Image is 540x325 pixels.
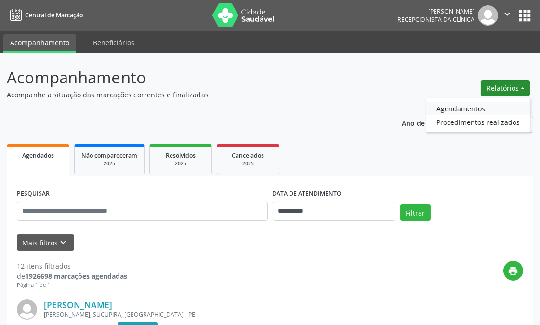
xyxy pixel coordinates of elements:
button:  [498,5,516,26]
p: Acompanhamento [7,66,375,90]
div: [PERSON_NAME] [397,7,474,15]
p: Acompanhe a situação das marcações correntes e finalizadas [7,90,375,100]
button: Mais filtroskeyboard_arrow_down [17,234,74,251]
div: 2025 [224,160,272,167]
a: Beneficiários [86,34,141,51]
span: Central de Marcação [25,11,83,19]
div: 2025 [81,160,137,167]
label: DATA DE ATENDIMENTO [273,187,342,202]
p: Ano de acompanhamento [402,117,487,129]
a: Central de Marcação [7,7,83,23]
a: Procedimentos realizados [426,115,530,129]
i:  [502,9,513,19]
span: Resolvidos [166,151,196,160]
a: [PERSON_NAME] [44,299,112,310]
span: Cancelados [232,151,264,160]
button: Relatórios [481,80,530,96]
i: keyboard_arrow_down [58,237,69,248]
i: print [508,266,519,276]
strong: 1926698 marcações agendadas [25,271,127,281]
div: [PERSON_NAME], SUCUPIRA, [GEOGRAPHIC_DATA] - PE [44,311,379,319]
img: img [478,5,498,26]
label: PESQUISAR [17,187,50,202]
span: Agendados [22,151,54,160]
ul: Relatórios [426,98,530,133]
img: img [17,299,37,320]
span: Recepcionista da clínica [397,15,474,24]
span: Não compareceram [81,151,137,160]
button: apps [516,7,533,24]
div: 12 itens filtrados [17,261,127,271]
div: de [17,271,127,281]
div: 2025 [157,160,205,167]
button: print [503,261,523,281]
button: Filtrar [400,204,431,221]
div: Página 1 de 1 [17,281,127,289]
a: Agendamentos [426,102,530,115]
a: Acompanhamento [3,34,76,53]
